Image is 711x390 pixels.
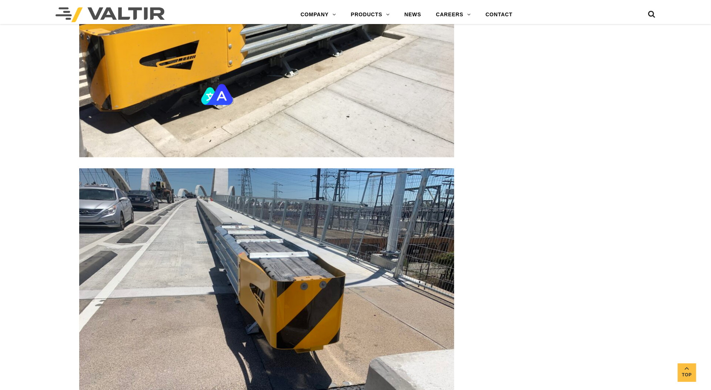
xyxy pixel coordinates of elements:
img: Valtir [56,7,165,22]
a: CAREERS [429,7,478,22]
a: PRODUCTS [343,7,397,22]
a: COMPANY [293,7,343,22]
a: NEWS [397,7,429,22]
a: Top [678,363,696,382]
img: D61PrC9fCdQYAAAAAElFTkSuQmCC [2,2,10,10]
a: CONTACT [478,7,520,22]
span: Top [678,371,696,379]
